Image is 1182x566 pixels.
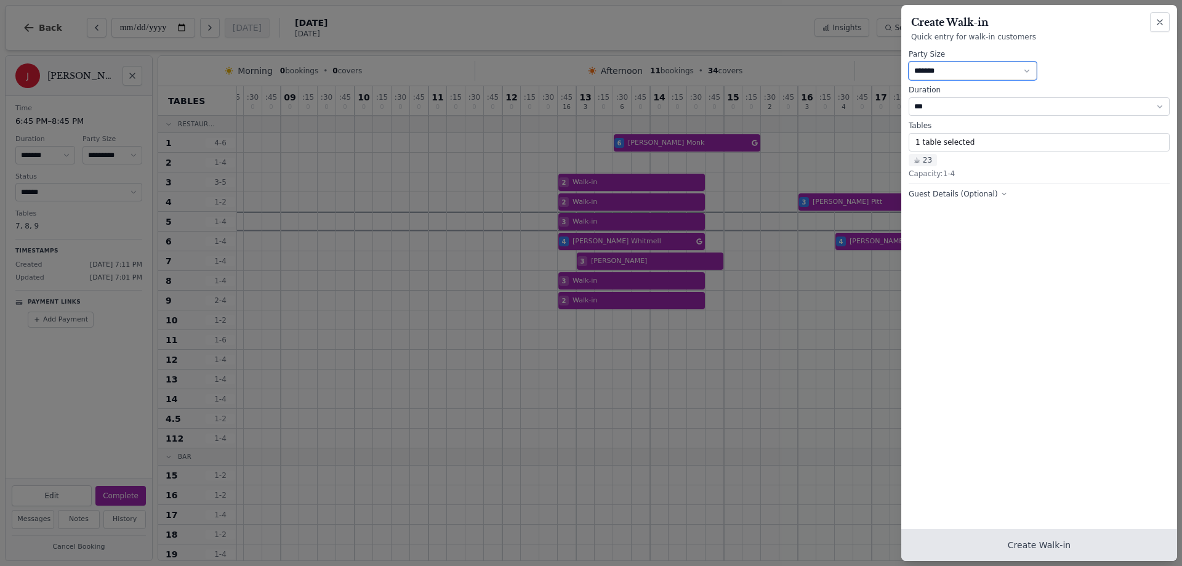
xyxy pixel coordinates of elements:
[909,189,1008,199] button: Guest Details (Optional)
[909,154,937,166] span: 23
[911,32,1167,42] p: Quick entry for walk-in customers
[909,169,1170,179] div: Capacity: 1 - 4
[914,155,920,165] span: ☕
[909,49,1037,59] label: Party Size
[909,133,1170,152] button: 1 table selected
[901,529,1177,561] button: Create Walk-in
[909,121,1170,131] label: Tables
[911,15,1167,30] h2: Create Walk-in
[909,85,1170,95] label: Duration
